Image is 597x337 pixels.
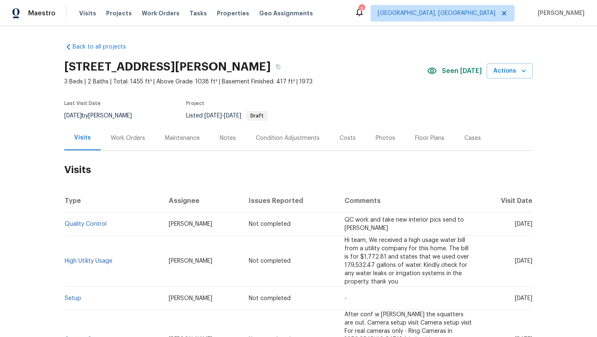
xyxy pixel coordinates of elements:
[515,295,532,301] span: [DATE]
[256,134,320,142] div: Condition Adjustments
[249,221,291,227] span: Not completed
[28,9,56,17] span: Maestro
[106,9,132,17] span: Projects
[64,111,142,121] div: by [PERSON_NAME]
[338,189,478,212] th: Comments
[359,5,364,13] div: 3
[376,134,395,142] div: Photos
[247,113,267,118] span: Draft
[64,63,271,71] h2: [STREET_ADDRESS][PERSON_NAME]
[487,63,533,79] button: Actions
[534,9,585,17] span: [PERSON_NAME]
[220,134,236,142] div: Notes
[271,59,286,74] button: Copy Address
[64,78,427,86] span: 3 Beds | 2 Baths | Total: 1455 ft² | Above Grade: 1038 ft² | Basement Finished: 417 ft² | 1973
[162,189,243,212] th: Assignee
[378,9,495,17] span: [GEOGRAPHIC_DATA], [GEOGRAPHIC_DATA]
[345,295,347,301] span: -
[186,113,268,119] span: Listed
[111,134,145,142] div: Work Orders
[64,101,101,106] span: Last Visit Date
[249,258,291,264] span: Not completed
[64,113,82,119] span: [DATE]
[169,258,212,264] span: [PERSON_NAME]
[65,295,81,301] a: Setup
[345,217,464,231] span: QC work and take new interior pics send to [PERSON_NAME]
[169,221,212,227] span: [PERSON_NAME]
[186,101,204,106] span: Project
[345,237,469,285] span: Hi team, We received a high usage water bill from a utility company for this home. The bill is fo...
[204,113,222,119] span: [DATE]
[464,134,481,142] div: Cases
[165,134,200,142] div: Maintenance
[259,9,313,17] span: Geo Assignments
[64,189,162,212] th: Type
[65,258,112,264] a: High Utility Usage
[65,221,107,227] a: Quality Control
[515,258,532,264] span: [DATE]
[515,221,532,227] span: [DATE]
[79,9,96,17] span: Visits
[64,151,533,189] h2: Visits
[142,9,180,17] span: Work Orders
[442,67,482,75] span: Seen [DATE]
[64,43,144,51] a: Back to all projects
[169,295,212,301] span: [PERSON_NAME]
[493,66,526,76] span: Actions
[478,189,533,212] th: Visit Date
[217,9,249,17] span: Properties
[204,113,241,119] span: -
[415,134,444,142] div: Floor Plans
[249,295,291,301] span: Not completed
[224,113,241,119] span: [DATE]
[242,189,337,212] th: Issues Reported
[74,134,91,142] div: Visits
[189,10,207,16] span: Tasks
[340,134,356,142] div: Costs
